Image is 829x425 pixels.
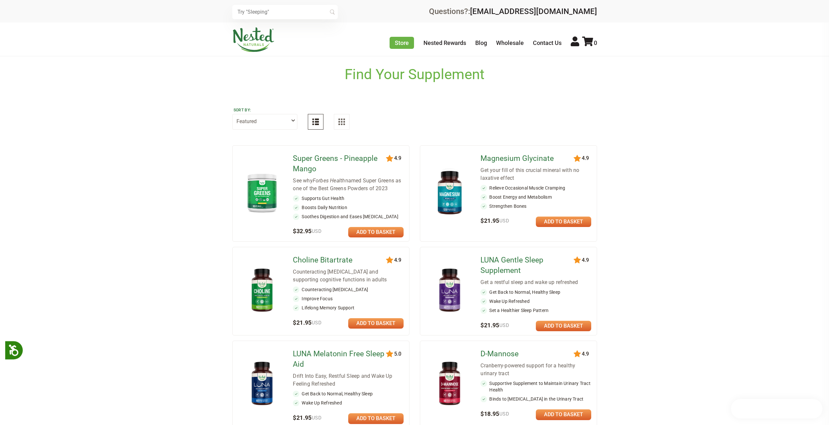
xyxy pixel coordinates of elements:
span: USD [499,411,509,417]
img: Nested Naturals [232,27,275,52]
span: $21.95 [293,319,322,326]
div: Cranberry-powered support for a healthy urinary tract [480,362,591,377]
a: [EMAIL_ADDRESS][DOMAIN_NAME] [470,7,597,16]
span: USD [312,228,322,234]
a: Contact Us [533,39,562,46]
label: Sort by: [234,107,296,113]
li: Get Back to Normal, Healthy Sleep [293,390,404,397]
img: LUNA Gentle Sleep Supplement [431,266,469,316]
span: USD [499,218,509,224]
a: LUNA Melatonin Free Sleep Aid [293,349,387,370]
div: Counteracting [MEDICAL_DATA] and supporting cognitive functions in adults [293,268,404,284]
li: Lifelong Memory Support [293,305,404,311]
img: LUNA Melatonin Free Sleep Aid [243,359,281,409]
a: Wholesale [496,39,524,46]
li: Supportive Supplement to Maintain Urinary Tract Health [480,380,591,393]
li: Boost Energy and Metabolism [480,194,591,200]
div: Drift Into Easy, Restful Sleep and Wake Up Feeling Refreshed [293,372,404,388]
li: Strengthen Bones [480,203,591,209]
li: Wake Up Refreshed [293,400,404,406]
img: Choline Bitartrate [243,266,281,316]
span: $21.95 [480,217,509,224]
li: Boosts Daily Nutrition [293,204,404,211]
div: Get a restful sleep and wake up refreshed [480,278,591,286]
li: Get Back to Normal, Healthy Sleep [480,289,591,295]
span: USD [312,320,322,326]
li: Soothes Digestion and Eases [MEDICAL_DATA] [293,213,404,220]
em: Forbes Health [313,177,345,184]
a: Choline Bitartrate [293,255,387,265]
span: $32.95 [293,228,322,234]
li: Binds to [MEDICAL_DATA] in the Urinary Tract [480,396,591,402]
li: Set a Healthier Sleep Pattern [480,307,591,314]
h1: Find Your Supplement [345,66,484,83]
li: Supports Gut Health [293,195,404,202]
span: 0 [594,39,597,46]
a: Super Greens - Pineapple Mango [293,153,387,174]
li: Counteracting [MEDICAL_DATA] [293,286,404,293]
img: D-Mannose [431,359,469,409]
a: Nested Rewards [423,39,466,46]
li: Relieve Occasional Muscle Cramping [480,185,591,191]
img: Magnesium Glycinate [431,168,469,218]
span: $21.95 [480,322,509,329]
img: Super Greens - Pineapple Mango [243,171,281,215]
li: Wake Up Refreshed [480,298,591,305]
div: See why named Super Greens as one of the Best Greens Powders of 2023 [293,177,404,192]
iframe: Button to open loyalty program pop-up [731,399,822,418]
input: Try "Sleeping" [232,5,338,19]
li: Improve Focus [293,295,404,302]
a: Store [390,37,414,49]
span: USD [312,415,322,421]
span: USD [499,322,509,328]
a: 0 [582,39,597,46]
a: LUNA Gentle Sleep Supplement [480,255,575,276]
div: Questions?: [429,7,597,15]
span: $21.95 [293,414,322,421]
a: Magnesium Glycinate [480,153,575,164]
img: Grid [338,119,345,125]
div: Get your fill of this crucial mineral with no laxative effect [480,166,591,182]
a: Blog [475,39,487,46]
a: D-Mannose [480,349,575,359]
img: List [312,119,319,125]
span: $18.95 [480,410,509,417]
